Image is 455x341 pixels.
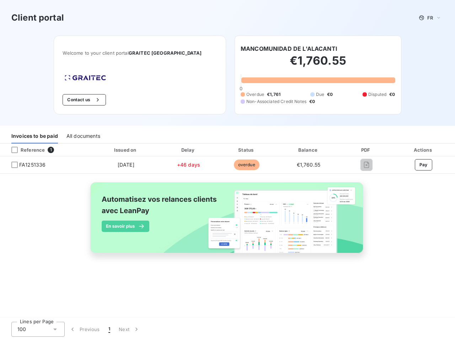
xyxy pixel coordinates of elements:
[84,178,371,265] img: banner
[241,44,337,53] h6: MANCOMUNIDAD DE L'ALACANTI
[114,322,144,337] button: Next
[93,146,159,153] div: Issued on
[427,15,433,21] span: FR
[19,161,45,168] span: FA1251336
[66,129,100,144] div: All documents
[129,50,202,56] span: GRAITEC [GEOGRAPHIC_DATA]
[6,147,45,153] div: Reference
[246,91,264,98] span: Overdue
[246,98,306,105] span: Non-Associated Credit Notes
[118,162,134,168] span: [DATE]
[297,162,320,168] span: €1,760.55
[393,146,454,153] div: Actions
[63,50,217,56] span: Welcome to your client portal
[48,147,54,153] span: 1
[342,146,391,153] div: PDF
[415,159,432,170] button: Pay
[278,146,339,153] div: Balance
[316,91,324,98] span: Due
[241,54,395,75] h2: €1,760.55
[17,326,26,333] span: 100
[309,98,315,105] span: €0
[63,94,106,105] button: Contact us
[11,11,64,24] h3: Client portal
[240,86,242,91] span: 0
[65,322,104,337] button: Previous
[234,159,259,170] span: overdue
[63,73,108,83] img: Company logo
[327,91,333,98] span: €0
[104,322,114,337] button: 1
[218,146,275,153] div: Status
[108,326,110,333] span: 1
[161,146,215,153] div: Delay
[177,162,200,168] span: +46 days
[368,91,386,98] span: Disputed
[389,91,395,98] span: €0
[11,129,58,144] div: Invoices to be paid
[267,91,280,98] span: €1,761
